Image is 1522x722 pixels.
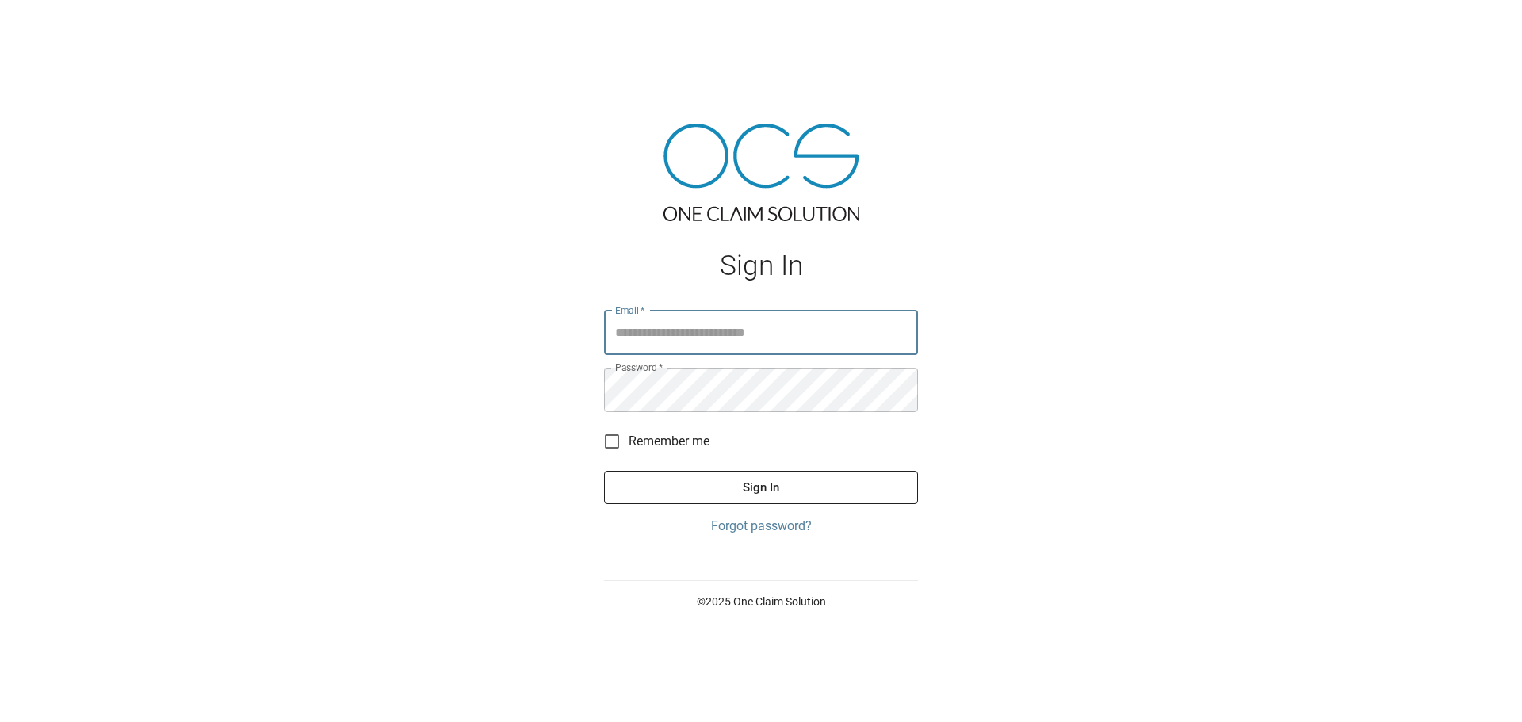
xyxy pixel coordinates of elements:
p: © 2025 One Claim Solution [604,594,918,609]
label: Email [615,304,645,317]
span: Remember me [629,432,709,451]
label: Password [615,361,663,374]
button: Sign In [604,471,918,504]
img: ocs-logo-white-transparent.png [19,10,82,41]
a: Forgot password? [604,517,918,536]
img: ocs-logo-tra.png [663,124,859,221]
h1: Sign In [604,250,918,282]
